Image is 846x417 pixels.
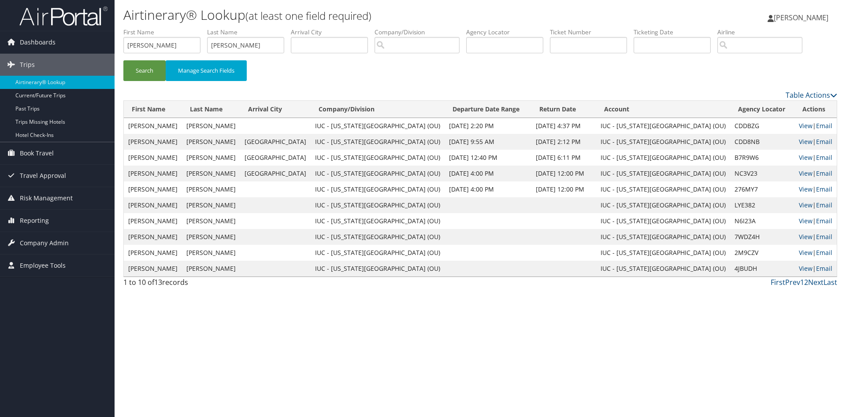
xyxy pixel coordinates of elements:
[799,185,813,193] a: View
[804,277,808,287] a: 2
[717,28,809,37] label: Airline
[124,118,182,134] td: [PERSON_NAME]
[124,229,182,245] td: [PERSON_NAME]
[794,213,837,229] td: |
[531,134,596,150] td: [DATE] 2:12 PM
[182,166,240,181] td: [PERSON_NAME]
[799,248,813,257] a: View
[182,229,240,245] td: [PERSON_NAME]
[123,277,292,292] div: 1 to 10 of records
[124,181,182,197] td: [PERSON_NAME]
[794,245,837,261] td: |
[240,134,311,150] td: [GEOGRAPHIC_DATA]
[596,197,730,213] td: IUC - [US_STATE][GEOGRAPHIC_DATA] (OU)
[531,181,596,197] td: [DATE] 12:00 PM
[799,122,813,130] a: View
[154,277,162,287] span: 13
[531,118,596,134] td: [DATE] 4:37 PM
[816,153,832,162] a: Email
[182,101,240,118] th: Last Name: activate to sort column ascending
[445,181,531,197] td: [DATE] 4:00 PM
[182,150,240,166] td: [PERSON_NAME]
[375,28,466,37] label: Company/Division
[730,229,794,245] td: 7WDZ4H
[124,245,182,261] td: [PERSON_NAME]
[730,166,794,181] td: NC3V23
[311,213,445,229] td: IUC - [US_STATE][GEOGRAPHIC_DATA] (OU)
[816,248,832,257] a: Email
[19,6,108,26] img: airportal-logo.png
[794,101,837,118] th: Actions
[445,134,531,150] td: [DATE] 9:55 AM
[445,118,531,134] td: [DATE] 2:20 PM
[730,118,794,134] td: CDDBZG
[445,101,531,118] th: Departure Date Range: activate to sort column ascending
[311,229,445,245] td: IUC - [US_STATE][GEOGRAPHIC_DATA] (OU)
[207,28,291,37] label: Last Name
[730,197,794,213] td: LYE382
[123,6,599,24] h1: Airtinerary® Lookup
[182,118,240,134] td: [PERSON_NAME]
[123,28,207,37] label: First Name
[124,134,182,150] td: [PERSON_NAME]
[466,28,550,37] label: Agency Locator
[291,28,375,37] label: Arrival City
[20,210,49,232] span: Reporting
[799,264,813,273] a: View
[240,101,311,118] th: Arrival City: activate to sort column ascending
[124,166,182,181] td: [PERSON_NAME]
[799,232,813,241] a: View
[531,150,596,166] td: [DATE] 6:11 PM
[786,90,837,100] a: Table Actions
[311,245,445,261] td: IUC - [US_STATE][GEOGRAPHIC_DATA] (OU)
[799,169,813,177] a: View
[240,166,311,181] td: [GEOGRAPHIC_DATA]
[596,245,730,261] td: IUC - [US_STATE][GEOGRAPHIC_DATA] (OU)
[124,101,182,118] th: First Name: activate to sort column ascending
[182,245,240,261] td: [PERSON_NAME]
[550,28,634,37] label: Ticket Number
[311,181,445,197] td: IUC - [US_STATE][GEOGRAPHIC_DATA] (OU)
[730,213,794,229] td: N6I23A
[311,166,445,181] td: IUC - [US_STATE][GEOGRAPHIC_DATA] (OU)
[596,166,730,181] td: IUC - [US_STATE][GEOGRAPHIC_DATA] (OU)
[799,201,813,209] a: View
[124,261,182,277] td: [PERSON_NAME]
[794,197,837,213] td: |
[794,229,837,245] td: |
[824,277,837,287] a: Last
[730,101,794,118] th: Agency Locator: activate to sort column ascending
[799,217,813,225] a: View
[311,150,445,166] td: IUC - [US_STATE][GEOGRAPHIC_DATA] (OU)
[531,101,596,118] th: Return Date: activate to sort column ascending
[20,232,69,254] span: Company Admin
[240,150,311,166] td: [GEOGRAPHIC_DATA]
[20,165,66,187] span: Travel Approval
[166,60,247,81] button: Manage Search Fields
[794,181,837,197] td: |
[123,60,166,81] button: Search
[311,134,445,150] td: IUC - [US_STATE][GEOGRAPHIC_DATA] (OU)
[816,185,832,193] a: Email
[794,166,837,181] td: |
[768,4,837,31] a: [PERSON_NAME]
[445,166,531,181] td: [DATE] 4:00 PM
[245,8,371,23] small: (at least one field required)
[794,261,837,277] td: |
[596,118,730,134] td: IUC - [US_STATE][GEOGRAPHIC_DATA] (OU)
[311,118,445,134] td: IUC - [US_STATE][GEOGRAPHIC_DATA] (OU)
[20,142,54,164] span: Book Travel
[596,261,730,277] td: IUC - [US_STATE][GEOGRAPHIC_DATA] (OU)
[816,201,832,209] a: Email
[816,264,832,273] a: Email
[596,150,730,166] td: IUC - [US_STATE][GEOGRAPHIC_DATA] (OU)
[816,169,832,177] a: Email
[124,213,182,229] td: [PERSON_NAME]
[182,197,240,213] td: [PERSON_NAME]
[596,101,730,118] th: Account: activate to sort column ascending
[445,150,531,166] td: [DATE] 12:40 PM
[774,13,828,22] span: [PERSON_NAME]
[20,255,66,277] span: Employee Tools
[730,150,794,166] td: B7R9W6
[596,134,730,150] td: IUC - [US_STATE][GEOGRAPHIC_DATA] (OU)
